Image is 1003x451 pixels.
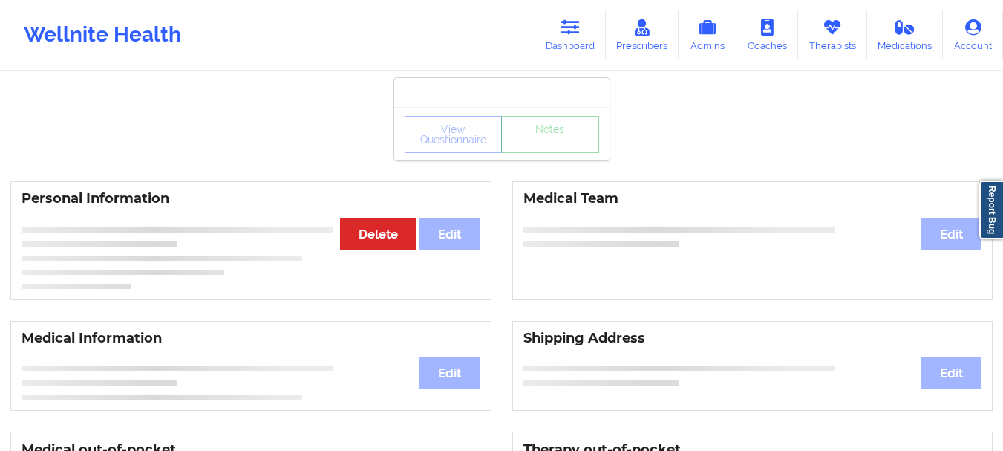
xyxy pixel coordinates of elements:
h3: Shipping Address [523,330,982,347]
a: Admins [679,10,736,59]
h3: Medical Team [523,190,982,207]
a: Therapists [798,10,867,59]
a: Coaches [736,10,798,59]
a: Dashboard [535,10,606,59]
button: Delete [340,218,416,250]
h3: Medical Information [22,330,480,347]
a: Account [943,10,1003,59]
h3: Personal Information [22,190,480,207]
a: Medications [867,10,944,59]
a: Report Bug [979,181,1003,239]
a: Prescribers [606,10,679,59]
